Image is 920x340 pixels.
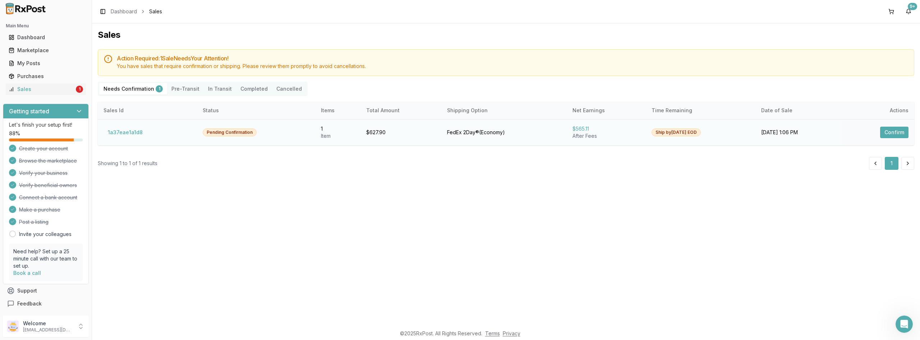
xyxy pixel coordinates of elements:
div: $627.90 [366,129,436,136]
p: Need help? Set up a 25 minute call with our team to set up. [13,248,78,269]
span: Connect a bank account [19,194,77,201]
th: Actions [842,102,914,119]
h3: Getting started [9,107,49,115]
button: Marketplace [3,45,89,56]
span: 88 % [9,130,20,137]
span: Verify beneficial owners [19,182,77,189]
div: Sales [9,86,74,93]
th: Shipping Option [441,102,566,119]
button: Needs Confirmation [99,83,167,95]
div: 1 [321,125,355,132]
div: Pending Confirmation [203,128,257,136]
span: Verify your business [19,169,68,177]
button: Dashboard [3,32,89,43]
span: Post a listing [19,218,49,226]
a: Terms [485,330,500,336]
div: My Posts [9,60,83,67]
th: Status [197,102,315,119]
p: [EMAIL_ADDRESS][DOMAIN_NAME] [23,327,73,333]
button: My Posts [3,58,89,69]
button: Support [3,284,89,297]
h1: Sales [98,29,914,41]
h2: Main Menu [6,23,86,29]
a: Dashboard [6,31,86,44]
button: Completed [236,83,272,95]
span: Make a purchase [19,206,60,213]
div: Item [321,132,355,140]
nav: breadcrumb [111,8,162,15]
button: Pre-Transit [167,83,204,95]
a: Book a call [13,270,41,276]
div: 1 [156,85,163,92]
button: 1a37eae1a1d8 [103,127,147,138]
button: Sales1 [3,83,89,95]
div: Dashboard [9,34,83,41]
div: [DATE] 1:06 PM [761,129,837,136]
th: Time Remaining [646,102,755,119]
h5: Action Required: 1 Sale Need s Your Attention! [117,55,908,61]
div: After Fees [572,132,640,140]
button: In Transit [204,83,236,95]
button: 1 [885,157,898,170]
span: Create your account [19,145,68,152]
div: Ship by [DATE] EOD [652,128,701,136]
a: Purchases [6,70,86,83]
div: $565.11 [572,125,640,132]
a: Dashboard [111,8,137,15]
button: Cancelled [272,83,306,95]
img: User avatar [7,321,19,332]
th: Date of Sale [755,102,842,119]
button: 9+ [903,6,914,17]
div: 9+ [908,3,917,10]
div: 1 [76,86,83,93]
iframe: Intercom live chat [896,316,913,333]
a: Privacy [503,330,520,336]
span: Sales [149,8,162,15]
div: Marketplace [9,47,83,54]
div: Showing 1 to 1 of 1 results [98,160,157,167]
div: Purchases [9,73,83,80]
a: Marketplace [6,44,86,57]
button: Feedback [3,297,89,310]
img: RxPost Logo [3,3,49,14]
span: Browse the marketplace [19,157,77,164]
th: Total Amount [360,102,442,119]
a: Invite your colleagues [19,231,72,238]
th: Net Earnings [567,102,646,119]
div: You have sales that require confirmation or shipping. Please review them promptly to avoid cancel... [117,63,908,70]
span: Feedback [17,300,42,307]
p: Let's finish your setup first! [9,121,83,128]
th: Sales Id [98,102,197,119]
div: FedEx 2Day® ( Economy ) [447,129,561,136]
p: Welcome [23,320,73,327]
button: Purchases [3,71,89,82]
button: Confirm [880,127,908,138]
a: My Posts [6,57,86,70]
th: Items [315,102,360,119]
a: Sales1 [6,83,86,96]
